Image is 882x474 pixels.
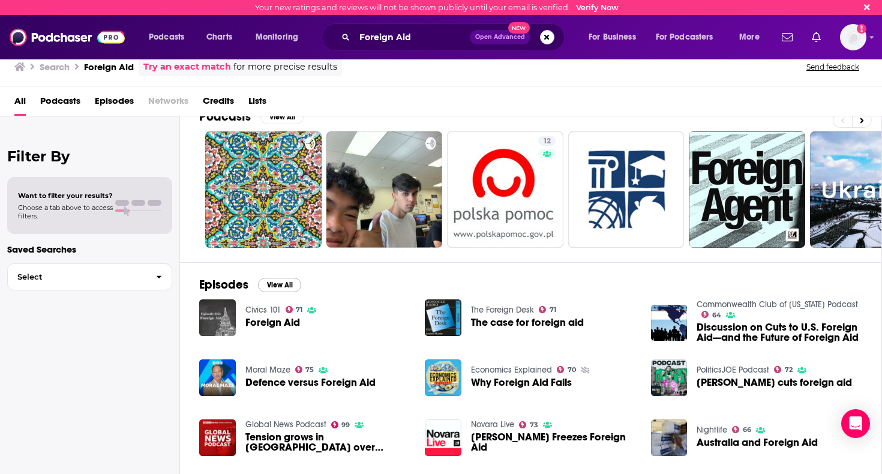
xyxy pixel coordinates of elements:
a: Commonwealth Club of California Podcast [697,299,858,310]
a: 66 [732,426,751,433]
h3: Foreign Aid [84,61,134,73]
span: [PERSON_NAME] cuts foreign aid [697,377,852,388]
input: Search podcasts, credits, & more... [355,28,470,47]
span: Choose a tab above to access filters. [18,203,113,220]
a: Why Foreign Aid Fails [471,377,572,388]
a: Discussion on Cuts to U.S. Foreign Aid—and the Future of Foreign Aid [697,322,862,343]
span: New [508,22,530,34]
span: Podcasts [40,91,80,116]
img: Tension grows in Venezuela over foreign aid. [199,419,236,456]
a: Tension grows in Venezuela over foreign aid. [245,432,411,452]
a: Trump Freezes Foreign Aid [471,432,637,452]
a: 75 [295,366,314,373]
span: Episodes [95,91,134,116]
a: Australia and Foreign Aid [697,437,818,448]
a: 71 [286,306,303,313]
a: Credits [203,91,234,116]
a: Nightlife [697,425,727,435]
div: Search podcasts, credits, & more... [333,23,576,51]
span: 75 [305,367,314,373]
p: Saved Searches [7,244,172,255]
span: Tension grows in [GEOGRAPHIC_DATA] over foreign aid. [245,432,411,452]
a: Foreign Aid [245,317,300,328]
a: Try an exact match [143,60,231,74]
span: Networks [148,91,188,116]
a: EpisodesView All [199,277,301,292]
a: Novara Live [471,419,514,430]
img: Podchaser - Follow, Share and Rate Podcasts [10,26,125,49]
span: Logged in as brendanmontesinos1 [840,24,866,50]
span: 66 [743,427,751,433]
a: 99 [331,421,350,428]
a: Starmer cuts foreign aid [697,377,852,388]
a: Defence versus Foreign Aid [245,377,376,388]
h2: Episodes [199,277,248,292]
span: Select [8,273,146,281]
a: The case for foreign aid [471,317,584,328]
a: 71 [539,306,556,313]
span: 72 [785,367,793,373]
a: The Foreign Desk [471,305,534,315]
a: Moral Maze [245,365,290,375]
img: Foreign Aid [199,299,236,336]
button: Send feedback [803,62,863,72]
a: Show notifications dropdown [807,27,826,47]
span: [PERSON_NAME] Freezes Foreign Aid [471,432,637,452]
button: Select [7,263,172,290]
a: Civics 101 [245,305,281,315]
div: Open Intercom Messenger [841,409,870,438]
a: 64 [701,311,721,318]
a: 70 [557,366,576,373]
a: 72 [774,366,793,373]
img: Starmer cuts foreign aid [651,359,688,396]
a: Verify Now [576,3,619,12]
a: Economics Explained [471,365,552,375]
span: More [739,29,760,46]
a: Lists [248,91,266,116]
a: PodcastsView All [199,109,304,124]
a: All [14,91,26,116]
a: 12 [538,136,556,146]
button: View All [258,278,301,292]
a: Discussion on Cuts to U.S. Foreign Aid—and the Future of Foreign Aid [651,305,688,341]
a: 73 [519,421,538,428]
span: for more precise results [233,60,337,74]
span: For Podcasters [656,29,713,46]
a: PoliticsJOE Podcast [697,365,769,375]
a: Global News Podcast [245,419,326,430]
img: The case for foreign aid [425,299,461,336]
img: Defence versus Foreign Aid [199,359,236,396]
button: open menu [731,28,775,47]
button: open menu [580,28,651,47]
span: Podcasts [149,29,184,46]
img: User Profile [840,24,866,50]
button: Show profile menu [840,24,866,50]
span: 70 [568,367,576,373]
h3: Search [40,61,70,73]
img: Why Foreign Aid Fails [425,359,461,396]
span: 99 [341,422,350,428]
a: Show notifications dropdown [777,27,797,47]
span: 71 [296,307,302,313]
span: Want to filter your results? [18,191,113,200]
a: 12 [447,131,563,248]
span: Charts [206,29,232,46]
h2: Filter By [7,148,172,165]
a: Trump Freezes Foreign Aid [425,419,461,456]
div: Your new ratings and reviews will not be shown publicly until your email is verified. [255,3,619,12]
button: open menu [648,28,731,47]
button: open menu [140,28,200,47]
